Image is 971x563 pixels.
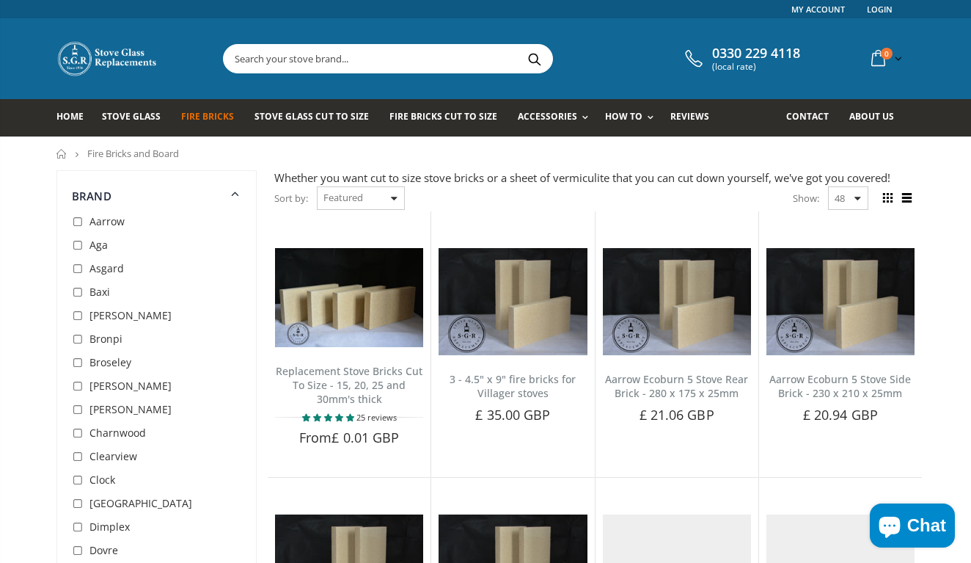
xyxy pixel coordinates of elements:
[475,406,550,424] span: £ 35.00 GBP
[254,99,379,137] a: Stove Glass Cut To Size
[605,372,748,400] a: Aarrow Ecoburn 5 Stove Rear Brick - 280 x 175 x 25mm
[89,355,131,369] span: Broseley
[865,504,959,551] inbox-online-store-chat: Shopify online store chat
[518,45,551,73] button: Search
[181,99,245,137] a: Fire Bricks
[72,189,111,203] span: Brand
[640,406,714,424] span: £ 21.06 GBP
[389,99,508,137] a: Fire Bricks Cut To Size
[681,46,800,72] a: 0330 229 4118 (local rate)
[89,332,122,346] span: Bronpi
[102,99,172,137] a: Stove Glass
[89,426,146,440] span: Charnwood
[605,99,661,137] a: How To
[89,214,125,228] span: Aarrow
[605,110,642,123] span: How To
[356,412,397,423] span: 25 reviews
[89,379,172,393] span: [PERSON_NAME]
[89,402,172,416] span: [PERSON_NAME]
[299,429,399,446] span: From
[769,372,911,400] a: Aarrow Ecoburn 5 Stove Side Brick - 230 x 210 x 25mm
[224,45,717,73] input: Search your stove brand...
[849,110,894,123] span: About us
[89,473,115,487] span: Clock
[102,110,161,123] span: Stove Glass
[670,99,720,137] a: Reviews
[254,110,368,123] span: Stove Glass Cut To Size
[302,412,356,423] span: 4.80 stars
[766,248,915,355] img: Aarrow Ecoburn 5 Stove Side Brick
[881,48,893,59] span: 0
[89,285,110,299] span: Baxi
[879,190,895,206] span: Grid view
[389,110,497,123] span: Fire Bricks Cut To Size
[518,110,577,123] span: Accessories
[56,110,84,123] span: Home
[181,110,234,123] span: Fire Bricks
[518,99,596,137] a: Accessories
[89,520,130,534] span: Dimplex
[89,261,124,275] span: Asgard
[849,99,905,137] a: About us
[786,110,829,123] span: Contact
[89,238,108,252] span: Aga
[803,406,878,424] span: £ 20.94 GBP
[274,170,915,186] div: Whether you want cut to size stove bricks or a sheet of vermiculite that you can cut down yoursel...
[89,543,118,557] span: Dovre
[712,62,800,72] span: (local rate)
[331,429,399,446] span: £ 0.01 GBP
[89,449,137,463] span: Clearview
[274,186,308,211] span: Sort by:
[439,248,587,355] img: 3 - 4.5" x 9" fire bricks for Villager stoves
[275,248,423,347] img: Replacement Stove Bricks Cut To Size - 15, 20, 25 and 30mm's thick
[712,46,800,62] span: 0330 229 4118
[898,190,915,206] span: List view
[56,99,95,137] a: Home
[793,186,819,210] span: Show:
[89,308,172,322] span: [PERSON_NAME]
[865,44,905,73] a: 0
[603,248,751,355] img: Aarrow Ecoburn 5 Stove Rear Brick
[89,496,192,510] span: [GEOGRAPHIC_DATA]
[87,147,179,160] span: Fire Bricks and Board
[56,149,67,159] a: Home
[450,372,576,400] a: 3 - 4.5" x 9" fire bricks for Villager stoves
[276,364,422,406] a: Replacement Stove Bricks Cut To Size - 15, 20, 25 and 30mm's thick
[56,40,159,77] img: Stove Glass Replacement
[670,110,709,123] span: Reviews
[786,99,840,137] a: Contact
